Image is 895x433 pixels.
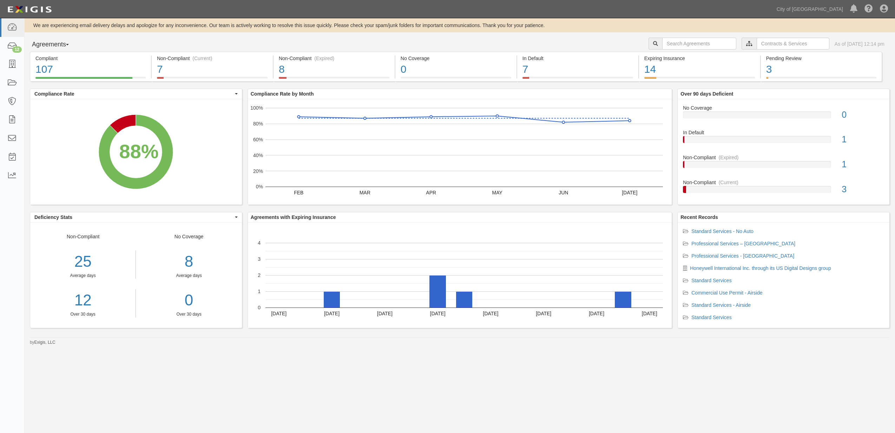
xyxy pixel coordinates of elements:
div: In Default [678,129,889,136]
text: 0 [258,305,261,310]
div: (Current) [192,55,212,62]
small: by [30,340,55,345]
div: No Coverage [136,233,242,317]
div: Average days [30,273,136,279]
text: [DATE] [642,311,657,316]
div: 1 [836,158,889,171]
a: Pending Review3 [761,77,882,83]
a: In Default1 [683,129,884,154]
div: 1 [836,133,889,146]
a: Standard Services [691,315,731,320]
div: 7 [522,62,633,77]
b: Compliance Rate by Month [251,91,314,97]
a: 12 [30,289,136,311]
text: MAR [359,190,370,195]
span: Compliance Rate [34,90,233,97]
a: No Coverage0 [683,104,884,129]
text: 60% [253,137,263,142]
text: 3 [258,256,261,262]
div: No Coverage [401,55,511,62]
div: 14 [644,62,755,77]
div: In Default [522,55,633,62]
div: 8 [279,62,389,77]
a: Professional Services - [GEOGRAPHIC_DATA] [691,253,794,259]
text: [DATE] [622,190,637,195]
button: Agreements [30,38,83,52]
text: 2 [258,272,261,278]
a: Standard Services [691,278,731,283]
div: 0 [836,109,889,121]
a: Standard Services - No Auto [691,228,753,234]
a: In Default7 [517,77,638,83]
a: City of [GEOGRAPHIC_DATA] [773,2,847,16]
a: 0 [141,289,236,311]
div: 107 [35,62,146,77]
a: No Coverage0 [395,77,516,83]
a: Non-Compliant(Current)7 [152,77,273,83]
div: Non-Compliant (Expired) [279,55,389,62]
text: [DATE] [536,311,551,316]
div: Average days [141,273,236,279]
div: 7 [157,62,268,77]
a: Non-Compliant(Expired)1 [683,154,884,179]
text: [DATE] [483,311,498,316]
a: Non-Compliant(Expired)8 [274,77,395,83]
text: 20% [253,168,263,174]
a: Commercial Use Permit - Airside [691,290,762,296]
div: (Current) [719,179,738,186]
text: [DATE] [324,311,340,316]
text: 100% [250,105,263,111]
text: 4 [258,240,261,246]
svg: A chart. [30,99,242,205]
span: Deficiency Stats [34,214,233,221]
a: Non-Compliant(Current)3 [683,179,884,199]
div: 3 [766,62,876,77]
a: Compliant107 [30,77,151,83]
b: Recent Records [680,214,718,220]
text: 80% [253,121,263,127]
text: 0% [256,184,263,189]
div: 8 [141,251,236,273]
div: We are experiencing email delivery delays and apologize for any inconvenience. Our team is active... [25,22,895,29]
img: logo-5460c22ac91f19d4615b14bd174203de0afe785f0fc80cf4dbbc73dc1793850b.png [5,3,54,16]
a: Exigis, LLC [34,340,55,345]
div: As of [DATE] 12:14 pm [835,40,884,47]
div: Over 30 days [141,311,236,317]
div: No Coverage [678,104,889,111]
text: [DATE] [589,311,604,316]
a: Professional Services – [GEOGRAPHIC_DATA] [691,241,795,246]
svg: A chart. [248,222,672,328]
div: Non-Compliant (Current) [157,55,268,62]
a: Expiring Insurance14 [639,77,760,83]
div: Over 30 days [30,311,136,317]
div: A chart. [248,99,672,205]
a: Honeywell International Inc. through its US Digital Designs group [690,265,831,271]
text: [DATE] [430,311,445,316]
input: Search Agreements [662,38,736,50]
div: (Expired) [719,154,739,161]
text: 1 [258,289,261,294]
div: 25 [30,251,136,273]
text: [DATE] [377,311,393,316]
div: 3 [836,183,889,196]
div: 88% [119,137,158,166]
button: Deficiency Stats [30,212,242,222]
div: Expiring Insurance [644,55,755,62]
div: (Expired) [314,55,334,62]
div: Pending Review [766,55,876,62]
div: 12 [12,46,22,53]
text: FEB [294,190,303,195]
text: MAY [492,190,502,195]
text: 40% [253,153,263,158]
text: JUN [559,190,568,195]
input: Contracts & Services [757,38,829,50]
div: 0 [401,62,511,77]
div: Non-Compliant [678,179,889,186]
text: [DATE] [271,311,287,316]
b: Agreements with Expiring Insurance [251,214,336,220]
div: Non-Compliant [30,233,136,317]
